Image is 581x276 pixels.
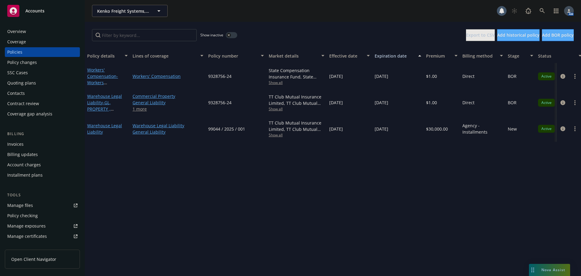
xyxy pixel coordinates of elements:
[7,27,26,36] div: Overview
[522,5,534,17] a: Report a Bug
[542,29,574,41] button: Add BOR policy
[7,160,41,170] div: Account charges
[5,231,80,241] a: Manage certificates
[208,53,257,59] div: Policy number
[426,126,448,132] span: $30,000.00
[7,58,37,67] div: Policy changes
[87,53,121,59] div: Policy details
[508,53,527,59] div: Stage
[266,48,327,63] button: Market details
[133,106,203,112] a: 1 more
[7,211,38,221] div: Policy checking
[87,100,123,137] span: - GL, PROPERTY , WARHOUSE LOGISTICS- manuscript policy form
[7,242,38,251] div: Manage claims
[5,211,80,221] a: Policy checking
[11,256,56,262] span: Open Client Navigator
[462,53,496,59] div: Billing method
[540,126,553,131] span: Active
[5,139,80,149] a: Invoices
[497,32,540,38] span: Add historical policy
[269,106,324,111] span: Show all
[550,5,562,17] a: Switch app
[87,67,118,92] a: Workers' Compensation
[7,37,26,47] div: Coverage
[133,53,197,59] div: Lines of coverage
[87,73,118,92] span: - Workers Compensation
[5,131,80,137] div: Billing
[87,123,122,135] a: Warehouse Legal Liability
[269,132,324,138] span: Show all
[5,58,80,67] a: Policy changes
[133,122,203,129] a: Warehouse Legal Liability
[5,37,80,47] a: Coverage
[508,5,520,17] a: Start snowing
[7,68,28,78] div: SSC Cases
[508,126,517,132] span: New
[269,53,318,59] div: Market details
[7,47,22,57] div: Policies
[5,88,80,98] a: Contacts
[329,126,343,132] span: [DATE]
[7,231,47,241] div: Manage certificates
[375,53,415,59] div: Expiration date
[462,99,474,106] span: Direct
[375,126,388,132] span: [DATE]
[133,73,203,79] a: Workers' Compensation
[269,120,324,132] div: TT Club Mutual Insurance Limited, TT Club Mutual Insurance Limited, [PERSON_NAME] Cargo
[5,201,80,210] a: Manage files
[462,73,474,79] span: Direct
[542,32,574,38] span: Add BOR policy
[540,100,553,105] span: Active
[269,94,324,106] div: TT Club Mutual Insurance Limited, TT Club Mutual Insurance Limited
[329,99,343,106] span: [DATE]
[5,160,80,170] a: Account charges
[5,99,80,108] a: Contract review
[466,32,495,38] span: Export to CSV
[426,73,437,79] span: $1.00
[208,99,231,106] span: 9328756-24
[85,48,130,63] button: Policy details
[466,29,495,41] button: Export to CSV
[5,47,80,57] a: Policies
[508,99,517,106] span: BOR
[7,221,46,231] div: Manage exposures
[5,170,80,180] a: Installment plans
[424,48,460,63] button: Premium
[5,2,80,19] a: Accounts
[133,93,203,99] a: Commercial Property
[372,48,424,63] button: Expiration date
[540,74,553,79] span: Active
[5,192,80,198] div: Tools
[508,73,517,79] span: BOR
[5,109,80,119] a: Coverage gap analysis
[571,125,579,132] a: more
[375,73,388,79] span: [DATE]
[559,99,566,106] a: circleInformation
[529,264,570,276] button: Nova Assist
[5,150,80,159] a: Billing updates
[7,109,52,119] div: Coverage gap analysis
[5,78,80,88] a: Quoting plans
[541,267,565,272] span: Nova Assist
[206,48,266,63] button: Policy number
[5,221,80,231] a: Manage exposures
[7,201,33,210] div: Manage files
[5,27,80,36] a: Overview
[133,99,203,106] a: General Liability
[133,129,203,135] a: General Liability
[7,150,38,159] div: Billing updates
[329,73,343,79] span: [DATE]
[559,125,566,132] a: circleInformation
[7,78,36,88] div: Quoting plans
[200,32,223,38] span: Show inactive
[505,48,536,63] button: Stage
[462,122,503,135] span: Agency - Installments
[7,139,24,149] div: Invoices
[7,99,39,108] div: Contract review
[92,29,197,41] input: Filter by keyword...
[97,8,149,14] span: Kenko Freight Systems, Inc.
[208,73,231,79] span: 9328756-24
[327,48,372,63] button: Effective date
[208,126,245,132] span: 99044 / 2025 / 001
